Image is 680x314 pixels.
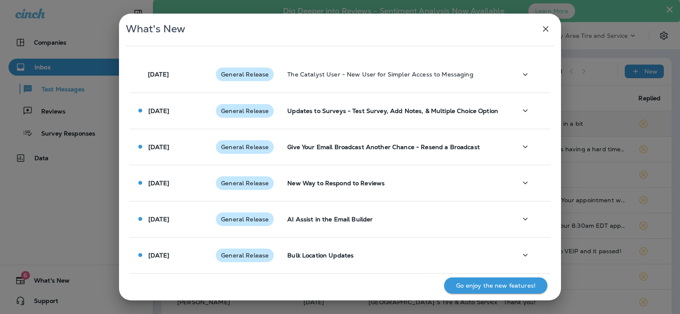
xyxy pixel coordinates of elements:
p: Bulk Location Updates [287,252,503,259]
p: The Catalyst User - New User for Simpler Access to Messaging [287,71,503,78]
span: General Release [216,107,274,114]
span: General Release [216,216,274,223]
p: [DATE] [148,144,169,150]
p: [DATE] [148,71,169,78]
p: Go enjoy the new features! [456,282,535,289]
p: Updates to Surveys - Test Survey, Add Notes, & Multiple Choice Option [287,107,503,114]
p: [DATE] [148,107,169,114]
p: [DATE] [148,252,169,259]
p: [DATE] [148,180,169,187]
p: Give Your Email Broadcast Another Chance - Resend a Broadcast [287,144,503,150]
span: General Release [216,144,274,150]
p: New Way to Respond to Reviews [287,180,503,187]
span: What's New [126,23,185,35]
span: General Release [216,180,274,187]
button: Go enjoy the new features! [444,277,547,294]
span: General Release [216,71,274,78]
p: [DATE] [148,216,169,223]
span: General Release [216,252,274,259]
p: AI Assist in the Email Builder [287,216,503,223]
